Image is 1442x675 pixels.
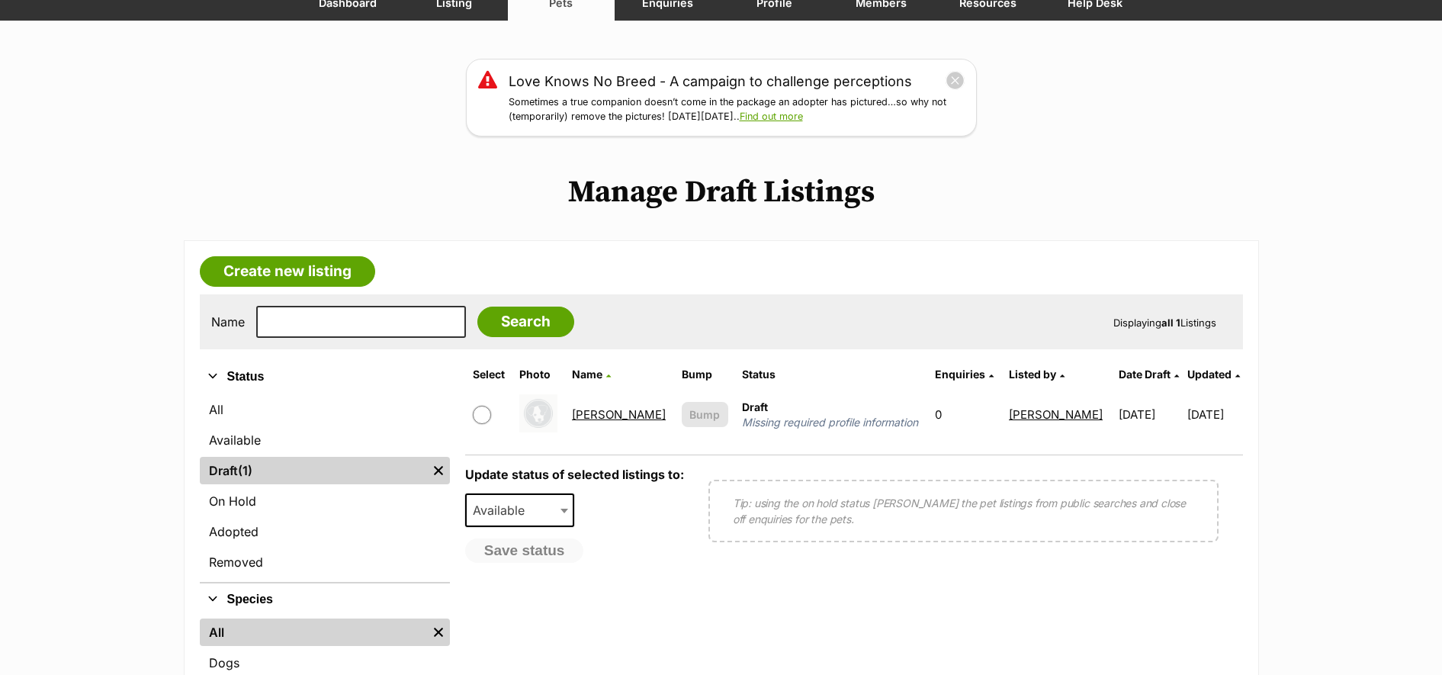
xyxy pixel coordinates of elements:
a: Listed by [1009,368,1065,381]
a: Updated [1187,368,1240,381]
a: [PERSON_NAME] [1009,407,1103,422]
a: [PERSON_NAME] [572,407,666,422]
a: Find out more [740,111,803,122]
label: Update status of selected listings to: [465,467,684,482]
strong: all 1 [1161,317,1180,329]
span: Listed by [1009,368,1056,381]
td: 0 [929,388,1001,441]
p: Tip: using the on hold status [PERSON_NAME] the pet listings from public searches and close off e... [733,495,1194,527]
a: Remove filter [427,619,450,646]
button: Save status [465,538,584,563]
td: [DATE] [1187,388,1241,441]
th: Select [467,362,512,387]
button: close [946,71,965,90]
button: Bump [682,402,728,427]
span: Available [467,500,540,521]
span: Updated [1187,368,1232,381]
span: Draft [742,400,768,413]
th: Photo [513,362,564,387]
span: Displaying Listings [1113,317,1216,329]
button: Status [200,367,450,387]
th: Bump [676,362,734,387]
a: On Hold [200,487,450,515]
a: Create new listing [200,256,375,287]
span: Bump [689,407,720,423]
span: Missing required profile information [742,415,921,430]
a: Remove filter [427,457,450,484]
td: [DATE] [1113,388,1187,441]
img: Otto [519,394,557,432]
a: Love Knows No Breed - A campaign to challenge perceptions [509,71,912,92]
div: Status [200,393,450,582]
span: Available [465,493,575,527]
p: Sometimes a true companion doesn’t come in the package an adopter has pictured…so why not (tempor... [509,95,965,124]
span: translation missing: en.admin.listings.index.attributes.enquiries [935,368,985,381]
a: All [200,396,450,423]
a: All [200,619,427,646]
span: Name [572,368,602,381]
a: Enquiries [935,368,994,381]
a: Name [572,368,611,381]
a: Available [200,426,450,454]
a: Removed [200,548,450,576]
a: Adopted [200,518,450,545]
a: Date Draft [1119,368,1179,381]
label: Name [211,315,245,329]
button: Species [200,590,450,609]
span: translation missing: en.admin.listings.index.attributes.date_draft [1119,368,1171,381]
input: Search [477,307,574,337]
th: Status [736,362,927,387]
a: Draft [200,457,427,484]
span: (1) [238,461,252,480]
